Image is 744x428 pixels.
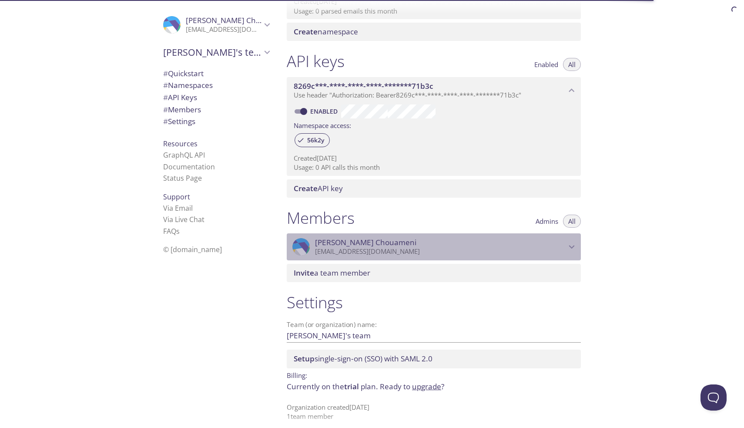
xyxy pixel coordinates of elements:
[156,10,276,39] div: Jean Chouameni
[530,215,563,228] button: Admins
[163,92,168,102] span: #
[163,162,215,172] a: Documentation
[156,91,276,104] div: API Keys
[294,163,574,172] p: Usage: 0 API calls this month
[344,381,359,391] span: trial
[156,67,276,80] div: Quickstart
[287,264,581,282] div: Invite a team member
[563,58,581,71] button: All
[294,183,318,193] span: Create
[156,104,276,116] div: Members
[163,150,205,160] a: GraphQL API
[294,268,370,278] span: a team member
[294,27,318,37] span: Create
[163,139,198,148] span: Resources
[156,79,276,91] div: Namespaces
[287,321,377,328] label: Team (or organization) name:
[287,293,581,312] h1: Settings
[529,58,563,71] button: Enabled
[287,179,581,198] div: Create API Key
[287,51,345,71] h1: API keys
[287,368,581,381] p: Billing:
[163,245,222,254] span: © [DOMAIN_NAME]
[163,116,195,126] span: Settings
[412,381,441,391] a: upgrade
[294,268,314,278] span: Invite
[294,118,351,131] label: Namespace access:
[287,23,581,41] div: Create namespace
[287,350,581,368] div: Setup SSO
[163,68,204,78] span: Quickstart
[287,233,581,260] div: Jean Chouameni
[163,226,180,236] a: FAQ
[163,116,168,126] span: #
[163,80,213,90] span: Namespaces
[163,192,190,202] span: Support
[163,104,201,115] span: Members
[294,154,574,163] p: Created [DATE]
[163,92,197,102] span: API Keys
[163,203,193,213] a: Via Email
[156,41,276,64] div: Jean's team
[163,46,261,58] span: [PERSON_NAME]'s team
[295,133,330,147] div: 56k2y
[294,27,358,37] span: namespace
[287,381,581,392] p: Currently on the plan.
[186,15,287,25] span: [PERSON_NAME] Chouameni
[163,173,202,183] a: Status Page
[186,25,261,34] p: [EMAIL_ADDRESS][DOMAIN_NAME]
[294,354,315,364] span: Setup
[176,226,180,236] span: s
[163,104,168,115] span: #
[163,80,168,90] span: #
[315,238,416,247] span: [PERSON_NAME] Chouameni
[700,384,727,411] iframe: Help Scout Beacon - Open
[309,107,341,115] a: Enabled
[163,215,204,224] a: Via Live Chat
[287,208,355,228] h1: Members
[315,247,566,256] p: [EMAIL_ADDRESS][DOMAIN_NAME]
[287,403,581,421] p: Organization created [DATE] 1 team member
[294,354,432,364] span: single-sign-on (SSO) with SAML 2.0
[302,136,329,144] span: 56k2y
[563,215,581,228] button: All
[156,115,276,128] div: Team Settings
[163,68,168,78] span: #
[380,381,444,391] span: Ready to ?
[294,183,343,193] span: API key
